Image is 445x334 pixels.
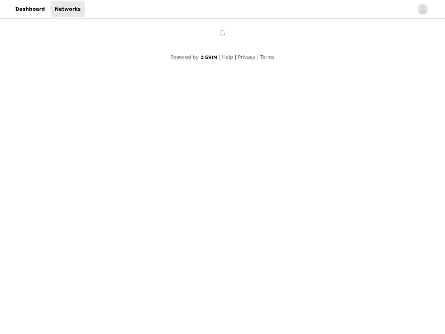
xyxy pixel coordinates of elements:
[235,54,236,60] span: |
[419,4,426,15] div: avatar
[50,1,85,17] a: Networks
[170,54,199,60] span: Powered by
[257,54,259,60] span: |
[219,54,221,60] span: |
[200,55,218,59] img: logo
[238,54,256,60] a: Privacy
[222,54,233,60] a: Help
[260,54,274,60] a: Terms
[11,1,49,17] a: Dashboard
